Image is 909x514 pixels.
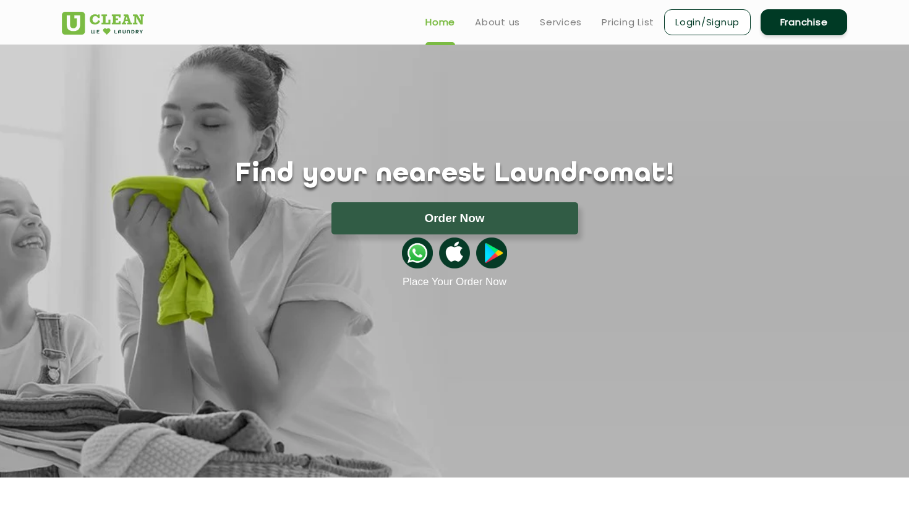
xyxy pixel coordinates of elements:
[540,15,582,30] a: Services
[402,238,433,268] img: whatsappicon.png
[62,12,144,35] img: UClean Laundry and Dry Cleaning
[602,15,654,30] a: Pricing List
[475,15,520,30] a: About us
[425,15,455,30] a: Home
[476,238,507,268] img: playstoreicon.png
[761,9,847,35] a: Franchise
[53,159,856,190] h1: Find your nearest Laundromat!
[403,276,506,288] a: Place Your Order Now
[664,9,751,35] a: Login/Signup
[439,238,470,268] img: apple-icon.png
[331,202,578,234] button: Order Now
